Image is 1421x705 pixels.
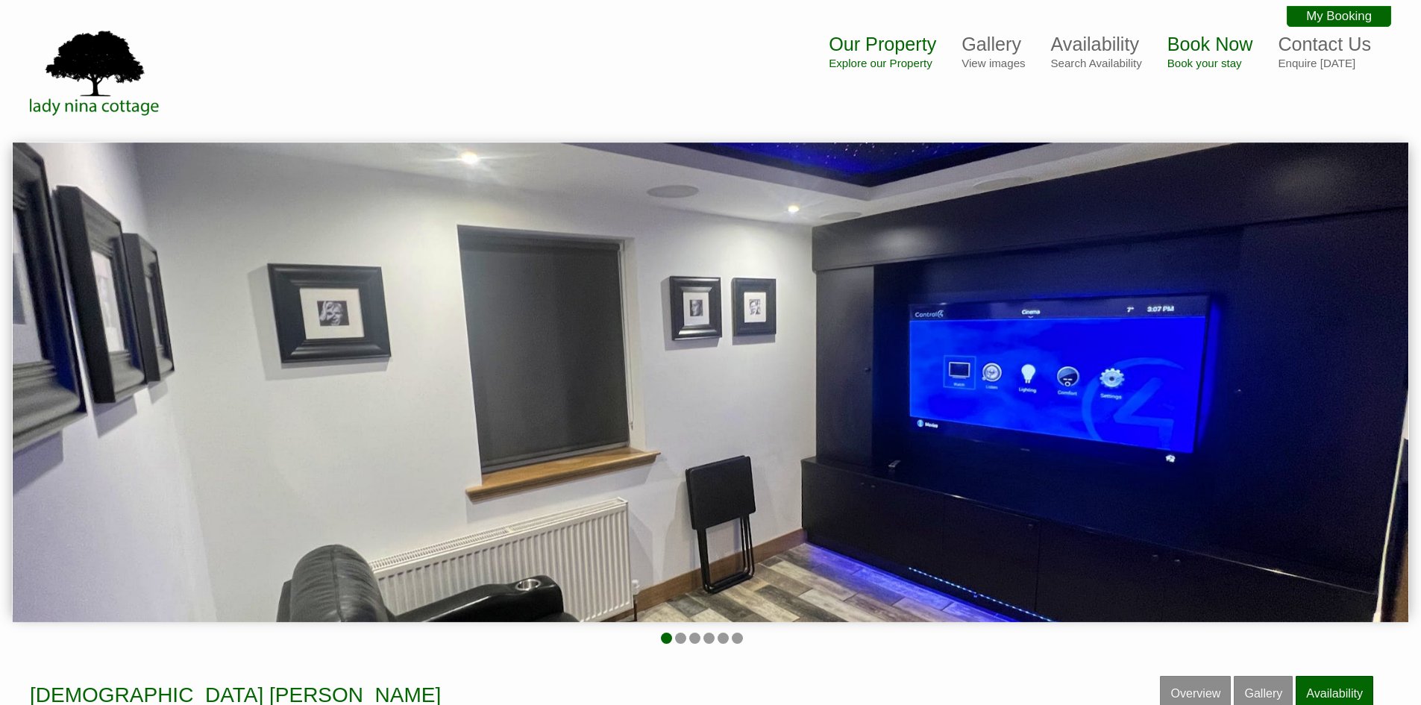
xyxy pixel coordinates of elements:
[1167,57,1253,69] small: Book your stay
[962,34,1025,69] a: GalleryView images
[1050,34,1141,69] a: AvailabilitySearch Availability
[1050,57,1141,69] small: Search Availability
[962,57,1025,69] small: View images
[1287,6,1391,27] a: My Booking
[829,57,936,69] small: Explore our Property
[1167,34,1253,69] a: Book NowBook your stay
[21,28,170,117] img: Lady Nina Cottage
[1278,57,1371,69] small: Enquire [DATE]
[829,34,936,69] a: Our PropertyExplore our Property
[1278,34,1371,69] a: Contact UsEnquire [DATE]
